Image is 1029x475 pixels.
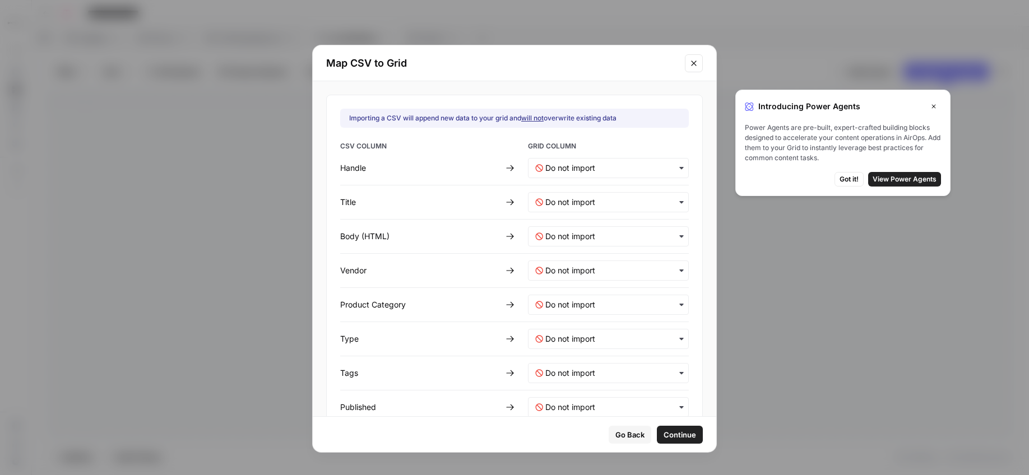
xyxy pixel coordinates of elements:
input: Do not import [545,367,682,379]
span: Go Back [615,429,645,440]
input: Do not import [545,299,682,310]
input: Do not import [545,265,682,276]
input: Do not import [545,333,682,344]
button: Close modal [685,54,703,72]
input: Do not import [545,197,682,208]
div: Importing a CSV will append new data to your grid and overwrite existing data [349,113,617,123]
span: Power Agents are pre-built, expert-crafted building blocks designed to accelerate your content op... [745,123,941,163]
div: Title [340,197,501,208]
input: Do not import [545,162,682,174]
u: will not [521,114,544,122]
div: Product Category [340,299,501,310]
input: Do not import [545,402,682,413]
div: Tags [340,367,501,379]
button: Go Back [609,426,651,444]
span: CSV COLUMN [340,141,501,153]
div: Body (HTML) [340,231,501,242]
div: Vendor [340,265,501,276]
div: Type [340,333,501,344]
span: Got it! [840,174,859,184]
h2: Map CSV to Grid [326,55,678,71]
input: Do not import [545,231,682,242]
span: View Power Agents [873,174,937,184]
button: View Power Agents [868,172,941,187]
div: Handle [340,162,501,174]
button: Continue [657,426,703,444]
span: Continue [664,429,696,440]
span: GRID COLUMN [528,141,689,153]
div: Introducing Power Agents [745,99,941,114]
button: Got it! [835,172,864,187]
div: Published [340,402,501,413]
